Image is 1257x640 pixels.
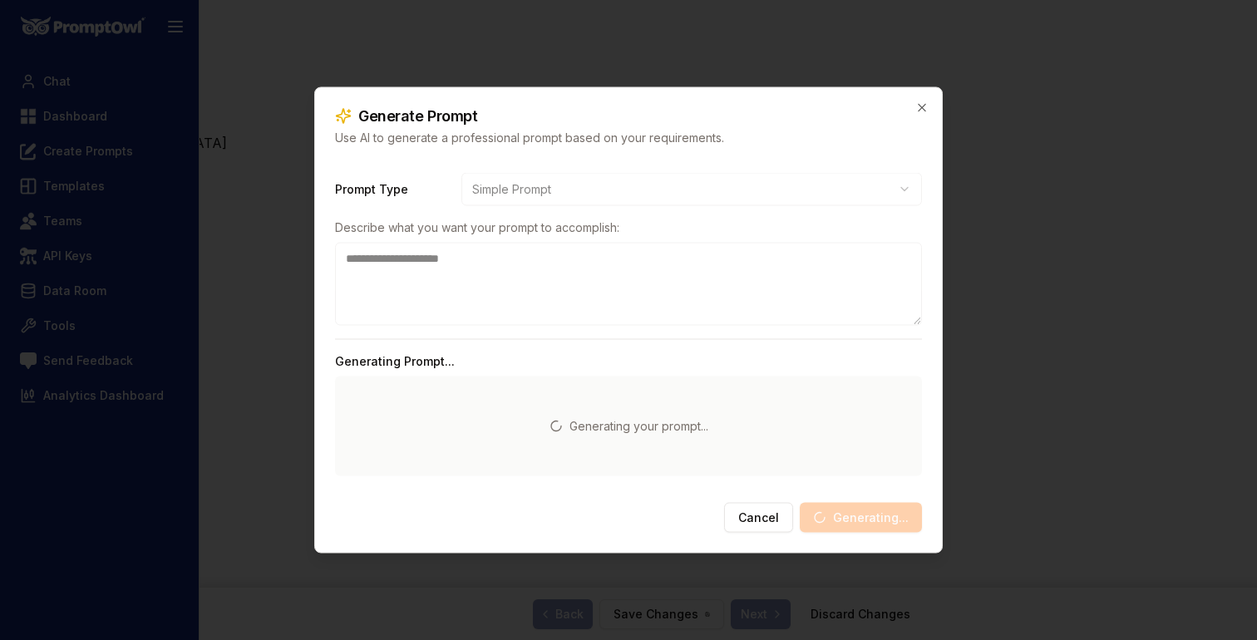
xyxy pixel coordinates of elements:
label: Prompt Type [335,181,448,198]
span: Generating your prompt... [569,418,708,435]
button: Cancel [724,503,793,533]
h2: Generate Prompt [335,108,922,125]
p: Use AI to generate a professional prompt based on your requirements. [335,130,922,146]
p: Generating Prompt... [335,353,455,370]
p: Describe what you want your prompt to accomplish: [335,219,922,236]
